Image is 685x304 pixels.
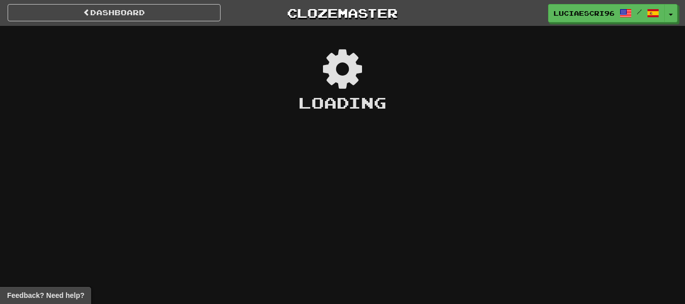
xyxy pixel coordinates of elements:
[637,8,642,15] span: /
[554,9,615,18] span: luciaescri96
[7,290,84,300] span: Open feedback widget
[548,4,665,22] a: luciaescri96 /
[236,4,449,22] a: Clozemaster
[8,4,221,21] a: Dashboard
